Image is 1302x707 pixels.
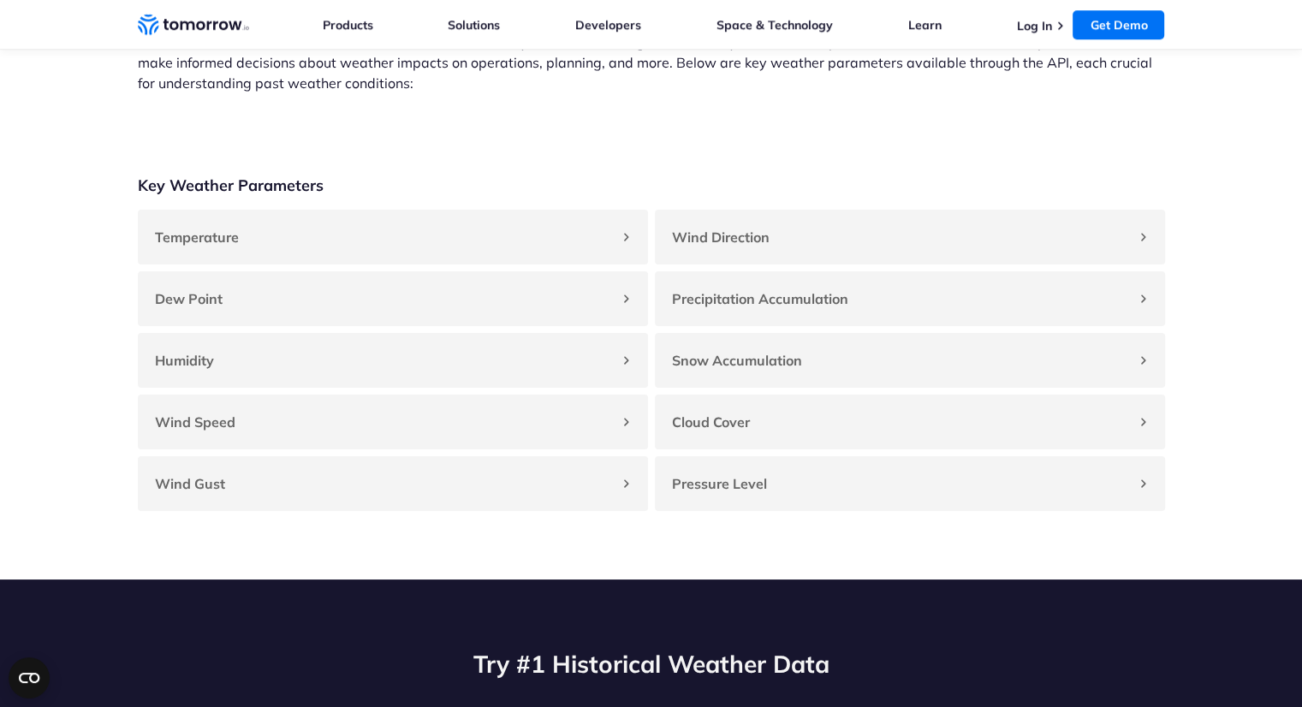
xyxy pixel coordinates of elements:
div: Snow Accumulation [655,333,1165,388]
div: Temperature [138,210,648,264]
div: Pressure Level [655,456,1165,511]
div: Cloud Cover [655,395,1165,449]
div: Wind Speed [138,395,648,449]
strong: Pressure Level [672,475,767,492]
div: Wind Direction [655,210,1165,264]
button: Open CMP widget [9,657,50,698]
strong: Wind Speed [155,413,235,431]
a: Products [323,17,373,33]
strong: Wind Direction [672,229,770,246]
a: Developers [575,17,641,33]
strong: Wind Gust [155,475,225,492]
a: Log In [1016,18,1051,33]
h2: Try #1 Historical Weather Data [138,648,1165,680]
p: [DATE][DOMAIN_NAME] offers an extensive historical weather dataset, providing valuable insights f... [138,11,1165,93]
strong: Precipitation Accumulation [672,290,848,307]
h3: Key Weather Parameters [138,175,324,196]
strong: Snow Accumulation [672,352,802,369]
div: Humidity [138,333,648,388]
a: Solutions [448,17,500,33]
strong: Cloud Cover [672,413,750,431]
a: Learn [908,17,942,33]
div: Precipitation Accumulation [655,271,1165,326]
a: Space & Technology [716,17,833,33]
strong: Dew Point [155,290,223,307]
a: Get Demo [1073,10,1164,39]
div: Dew Point [138,271,648,326]
div: Wind Gust [138,456,648,511]
a: Home link [138,12,249,38]
strong: Temperature [155,229,239,246]
strong: Humidity [155,352,214,369]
